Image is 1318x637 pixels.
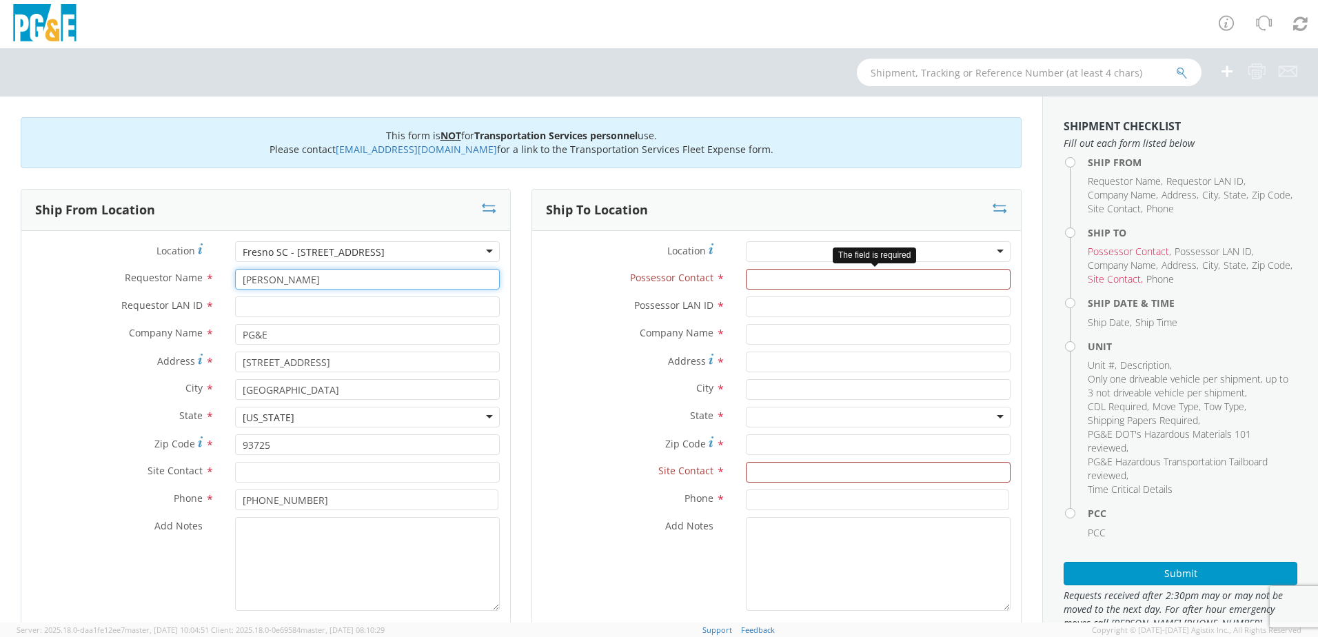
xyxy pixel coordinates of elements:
[21,117,1022,168] div: This form is for use. Please contact for a link to the Transportation Services Fleet Expense form.
[1088,298,1297,308] h4: Ship Date & Time
[1202,188,1220,202] li: ,
[1224,188,1246,201] span: State
[1088,358,1117,372] li: ,
[1146,272,1174,285] span: Phone
[1088,316,1132,330] li: ,
[1120,358,1172,372] li: ,
[17,625,209,635] span: Server: 2025.18.0-daa1fe12ee7
[10,4,79,45] img: pge-logo-06675f144f4cfa6a6814.png
[665,519,713,532] span: Add Notes
[1088,455,1294,483] li: ,
[243,411,294,425] div: [US_STATE]
[1088,341,1297,352] h4: Unit
[185,381,203,394] span: City
[857,59,1202,86] input: Shipment, Tracking or Reference Number (at least 4 chars)
[1088,174,1163,188] li: ,
[1088,400,1149,414] li: ,
[1088,414,1198,427] span: Shipping Papers Required
[741,625,775,635] a: Feedback
[125,625,209,635] span: master, [DATE] 10:04:51
[35,203,155,217] h3: Ship From Location
[1088,483,1173,496] span: Time Critical Details
[630,271,713,284] span: Possessor Contact
[154,437,195,450] span: Zip Code
[1175,245,1252,258] span: Possessor LAN ID
[1088,372,1294,400] li: ,
[546,203,648,217] h3: Ship To Location
[634,299,713,312] span: Possessor LAN ID
[174,492,203,505] span: Phone
[301,625,385,635] span: master, [DATE] 08:10:29
[1135,316,1177,329] span: Ship Time
[1252,259,1290,272] span: Zip Code
[1224,259,1248,272] li: ,
[1088,427,1251,454] span: PG&E DOT's Hazardous Materials 101 reviewed
[1204,400,1246,414] li: ,
[1224,259,1246,272] span: State
[1088,259,1158,272] li: ,
[658,464,713,477] span: Site Contact
[1088,272,1143,286] li: ,
[336,143,497,156] a: [EMAIL_ADDRESS][DOMAIN_NAME]
[440,129,461,142] u: NOT
[1202,188,1218,201] span: City
[1202,259,1220,272] li: ,
[1064,119,1181,134] strong: Shipment Checklist
[243,245,385,259] div: Fresno SC - [STREET_ADDRESS]
[1162,259,1197,272] span: Address
[665,437,706,450] span: Zip Code
[1088,202,1141,215] span: Site Contact
[1120,358,1170,372] span: Description
[1252,188,1290,201] span: Zip Code
[1204,400,1244,413] span: Tow Type
[1202,259,1218,272] span: City
[1088,427,1294,455] li: ,
[211,625,385,635] span: Client: 2025.18.0-0e69584
[1224,188,1248,202] li: ,
[129,326,203,339] span: Company Name
[696,381,713,394] span: City
[148,464,203,477] span: Site Contact
[1162,188,1197,201] span: Address
[1088,508,1297,518] h4: PCC
[1153,400,1201,414] li: ,
[1175,245,1254,259] li: ,
[125,271,203,284] span: Requestor Name
[1166,174,1244,188] span: Requestor LAN ID
[1162,259,1199,272] li: ,
[1088,202,1143,216] li: ,
[1146,202,1174,215] span: Phone
[833,247,916,263] div: The field is required
[1088,245,1171,259] li: ,
[179,409,203,422] span: State
[690,409,713,422] span: State
[1088,455,1268,482] span: PG&E Hazardous Transportation Tailboard reviewed
[1064,589,1297,630] span: Requests received after 2:30pm may or may not be moved to the next day. For after hour emergency ...
[1088,188,1158,202] li: ,
[157,354,195,367] span: Address
[640,326,713,339] span: Company Name
[121,299,203,312] span: Requestor LAN ID
[474,129,638,142] b: Transportation Services personnel
[1088,157,1297,168] h4: Ship From
[1088,372,1288,399] span: Only one driveable vehicle per shipment, up to 3 not driveable vehicle per shipment
[1088,228,1297,238] h4: Ship To
[1088,526,1106,539] span: PCC
[1252,188,1292,202] li: ,
[1162,188,1199,202] li: ,
[685,492,713,505] span: Phone
[1088,358,1115,372] span: Unit #
[1088,188,1156,201] span: Company Name
[1092,625,1301,636] span: Copyright © [DATE]-[DATE] Agistix Inc., All Rights Reserved
[1252,259,1292,272] li: ,
[668,354,706,367] span: Address
[667,244,706,257] span: Location
[1088,259,1156,272] span: Company Name
[1064,562,1297,585] button: Submit
[702,625,732,635] a: Support
[1088,316,1130,329] span: Ship Date
[154,519,203,532] span: Add Notes
[1166,174,1246,188] li: ,
[1088,414,1200,427] li: ,
[1088,400,1147,413] span: CDL Required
